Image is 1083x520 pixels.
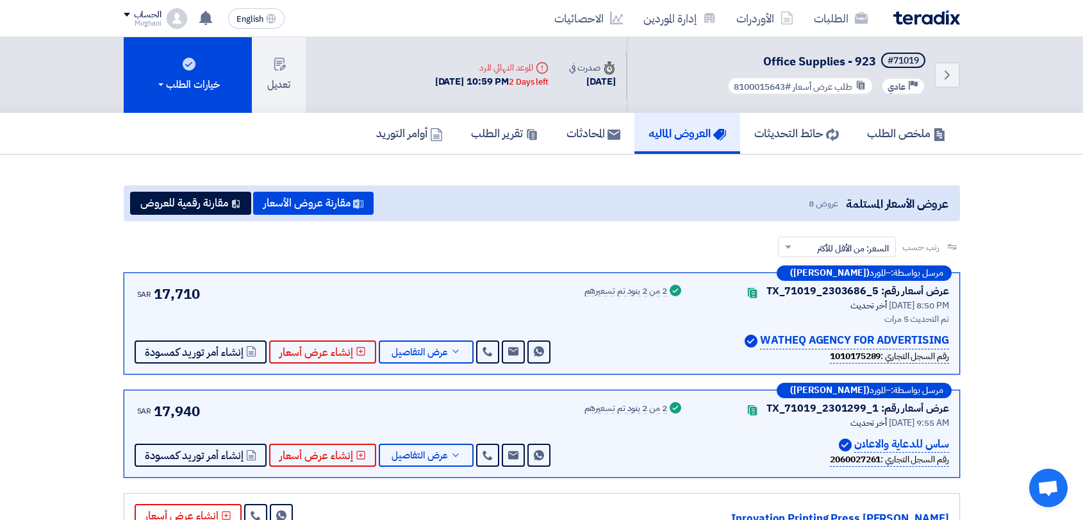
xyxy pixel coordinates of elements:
img: Verified Account [745,335,757,348]
div: – [777,265,952,281]
span: أخر تحديث [850,416,887,430]
span: عرض التفاصيل [392,451,448,460]
span: أخر تحديث [850,299,887,312]
span: عروض 8 [809,197,838,210]
h5: ملخص الطلب [867,126,946,140]
span: #8100015643 [734,80,791,94]
a: تقرير الطلب [457,113,552,154]
h5: حائط التحديثات [754,126,839,140]
span: عرض التفاصيل [392,348,448,357]
span: 17,940 [154,401,199,422]
a: الاحصائيات [544,3,633,33]
p: WATHEQ AGENCY FOR ADVERTISING [760,332,948,349]
span: إنشاء أمر توريد كمسودة [145,451,244,460]
div: صدرت في [569,61,615,74]
button: تعديل [252,37,306,113]
span: [DATE] 8:50 PM [889,299,949,312]
a: الطلبات [804,3,878,33]
button: عرض التفاصيل [379,340,474,364]
span: إنشاء عرض أسعار [279,348,353,357]
h5: أوامر التوريد [376,126,443,140]
button: إنشاء أمر توريد كمسودة [135,340,267,364]
h5: تقرير الطلب [471,126,538,140]
h5: Office Supplies - 923 [725,53,928,71]
p: ساس للدعاية والاعلان [854,436,948,453]
button: إنشاء عرض أسعار [269,340,376,364]
b: ([PERSON_NAME]) [790,269,870,278]
button: خيارات الطلب [124,37,252,113]
button: إنشاء عرض أسعار [269,444,376,467]
span: SAR [137,405,152,417]
span: المورد [870,269,886,278]
div: 2 من 2 بنود تم تسعيرهم [584,287,667,297]
span: إنشاء عرض أسعار [279,451,353,460]
span: Office Supplies - 923 [763,53,876,70]
button: مقارنة رقمية للعروض [130,192,251,215]
div: عرض أسعار رقم: TX_71019_2301299_1 [766,401,949,416]
div: الحساب [134,10,161,21]
a: المحادثات [552,113,634,154]
a: أوامر التوريد [362,113,457,154]
a: العروض الماليه [634,113,740,154]
div: #71019 [888,56,919,65]
span: مرسل بواسطة: [891,269,943,278]
img: Verified Account [839,439,852,451]
div: رقم السجل التجاري : [830,453,948,467]
div: [DATE] 10:59 PM [435,74,549,89]
a: إدارة الموردين [633,3,726,33]
span: إنشاء أمر توريد كمسودة [145,348,244,357]
a: ملخص الطلب [853,113,960,154]
span: عادي [888,81,905,93]
div: – [777,383,952,398]
button: مقارنة عروض الأسعار [253,192,374,215]
div: 2 Days left [509,76,549,88]
div: عرض أسعار رقم: TX_71019_2303686_5 [766,283,949,299]
span: English [236,15,263,24]
button: عرض التفاصيل [379,444,474,467]
img: Teradix logo [893,10,960,25]
span: [DATE] 9:55 AM [889,416,949,430]
span: طلب عرض أسعار [793,80,852,94]
b: 1010175289 [830,349,880,363]
button: English [228,8,285,29]
img: profile_test.png [167,8,187,29]
button: إنشاء أمر توريد كمسودة [135,444,267,467]
span: SAR [137,289,152,300]
span: المورد [870,386,886,395]
a: حائط التحديثات [740,113,853,154]
h5: المحادثات [566,126,620,140]
b: 2060027261 [830,453,880,466]
div: خيارات الطلب [156,77,220,92]
span: السعر: من الأقل للأكثر [817,242,889,255]
div: 2 من 2 بنود تم تسعيرهم [584,404,667,414]
a: الأوردرات [726,3,804,33]
div: Mirghani [124,20,161,27]
div: تم التحديث 5 مرات [699,312,949,326]
span: رتب حسب [902,240,939,254]
h5: العروض الماليه [649,126,726,140]
div: الموعد النهائي للرد [435,61,549,74]
a: Open chat [1029,469,1068,507]
span: 17,710 [154,283,199,305]
span: مرسل بواسطة: [891,386,943,395]
span: عروض الأسعار المستلمة [846,195,948,212]
b: ([PERSON_NAME]) [790,386,870,395]
div: رقم السجل التجاري : [830,349,948,364]
div: [DATE] [569,74,615,89]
